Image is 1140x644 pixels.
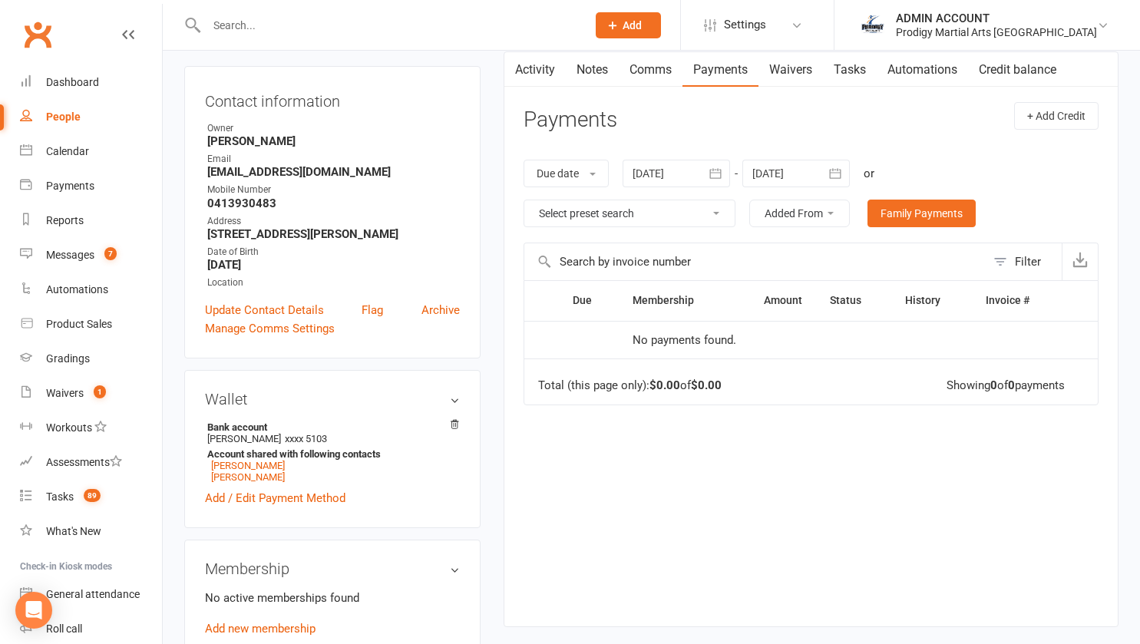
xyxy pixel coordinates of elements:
th: Due [559,281,619,320]
div: People [46,111,81,123]
input: Search... [202,15,576,36]
a: Payments [682,52,758,88]
span: xxxx 5103 [285,433,327,444]
div: Payments [46,180,94,192]
strong: [EMAIL_ADDRESS][DOMAIN_NAME] [207,165,460,179]
div: What's New [46,525,101,537]
a: Automations [20,272,162,307]
a: Activity [504,52,566,88]
a: Calendar [20,134,162,169]
a: Assessments [20,445,162,480]
p: No active memberships found [205,589,460,607]
div: Roll call [46,623,82,635]
div: or [864,164,874,183]
a: Automations [877,52,968,88]
strong: [DATE] [207,258,460,272]
a: People [20,100,162,134]
button: Add [596,12,661,38]
th: Invoice # [972,281,1062,320]
div: Date of Birth [207,245,460,259]
button: Added From [749,200,850,227]
th: History [891,281,971,320]
a: Waivers [758,52,823,88]
a: Payments [20,169,162,203]
a: Manage Comms Settings [205,319,335,338]
strong: $0.00 [649,378,680,392]
a: Family Payments [867,200,976,227]
a: Comms [619,52,682,88]
div: Workouts [46,421,92,434]
div: General attendance [46,588,140,600]
div: Mobile Number [207,183,460,197]
li: [PERSON_NAME] [205,419,460,485]
a: Notes [566,52,619,88]
div: Filter [1015,253,1041,271]
div: Product Sales [46,318,112,330]
img: thumb_image1686208220.png [857,10,888,41]
a: Archive [421,301,460,319]
button: + Add Credit [1014,102,1099,130]
div: Gradings [46,352,90,365]
div: Open Intercom Messenger [15,592,52,629]
a: [PERSON_NAME] [211,471,285,483]
button: Filter [986,243,1062,280]
strong: 0413930483 [207,197,460,210]
th: Status [816,281,891,320]
strong: Account shared with following contacts [207,448,452,460]
strong: 0 [990,378,997,392]
div: Total (this page only): of [538,379,722,392]
strong: [PERSON_NAME] [207,134,460,148]
div: Location [207,276,460,290]
strong: [STREET_ADDRESS][PERSON_NAME] [207,227,460,241]
a: [PERSON_NAME] [211,460,285,471]
div: Reports [46,214,84,226]
a: Workouts [20,411,162,445]
strong: 0 [1008,378,1015,392]
h3: Payments [524,108,617,132]
a: Update Contact Details [205,301,324,319]
h3: Membership [205,560,460,577]
a: What's New [20,514,162,549]
a: Flag [362,301,383,319]
a: Clubworx [18,15,57,54]
div: Showing of payments [947,379,1065,392]
a: Reports [20,203,162,238]
span: Add [623,19,642,31]
a: Tasks [823,52,877,88]
a: Credit balance [968,52,1067,88]
a: Product Sales [20,307,162,342]
div: Address [207,214,460,229]
div: Dashboard [46,76,99,88]
th: Membership [619,281,732,320]
strong: $0.00 [691,378,722,392]
div: Tasks [46,490,74,503]
div: Prodigy Martial Arts [GEOGRAPHIC_DATA] [896,25,1097,39]
a: General attendance kiosk mode [20,577,162,612]
a: Messages 7 [20,238,162,272]
th: Amount [732,281,816,320]
a: Gradings [20,342,162,376]
div: Email [207,152,460,167]
div: Waivers [46,387,84,399]
a: Tasks 89 [20,480,162,514]
strong: Bank account [207,421,452,433]
td: No payments found. [619,321,816,359]
input: Search by invoice number [524,243,986,280]
div: ADMIN ACCOUNT [896,12,1097,25]
span: 7 [104,247,117,260]
span: 1 [94,385,106,398]
div: Calendar [46,145,89,157]
a: Add new membership [205,622,316,636]
span: Settings [724,8,766,42]
div: Messages [46,249,94,261]
button: Due date [524,160,609,187]
div: Assessments [46,456,122,468]
a: Dashboard [20,65,162,100]
h3: Wallet [205,391,460,408]
h3: Contact information [205,87,460,110]
div: Owner [207,121,460,136]
span: 89 [84,489,101,502]
a: Waivers 1 [20,376,162,411]
a: Add / Edit Payment Method [205,489,345,507]
div: Automations [46,283,108,296]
